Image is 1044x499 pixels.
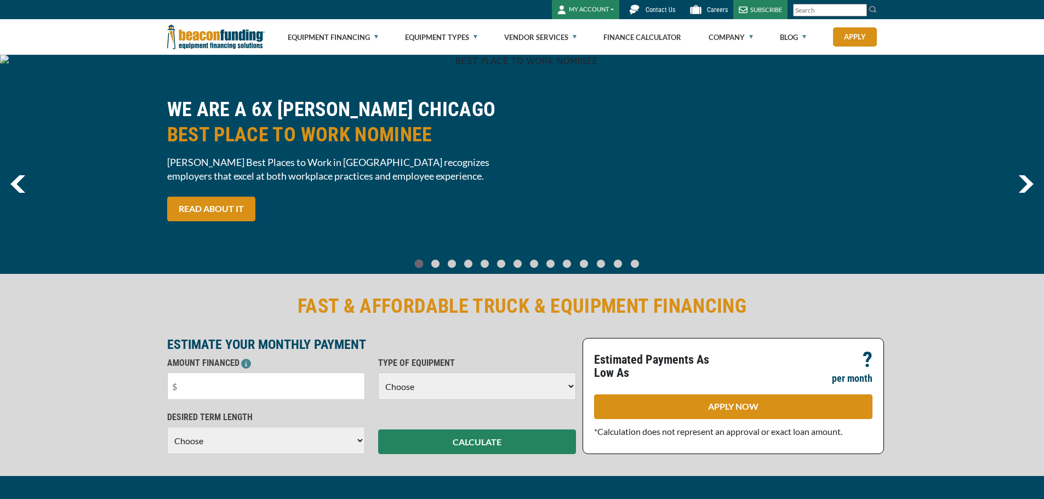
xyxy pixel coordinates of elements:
a: Go To Slide 0 [413,259,426,268]
p: ESTIMATE YOUR MONTHLY PAYMENT [167,338,576,351]
a: Finance Calculator [603,20,681,55]
a: Go To Slide 6 [511,259,524,268]
a: Vendor Services [504,20,577,55]
span: Careers [707,6,728,14]
a: READ ABOUT IT [167,197,255,221]
span: BEST PLACE TO WORK NOMINEE [167,122,516,147]
a: previous [10,175,25,193]
a: Go To Slide 2 [446,259,459,268]
a: Go To Slide 4 [478,259,492,268]
p: per month [832,372,872,385]
img: Beacon Funding Corporation logo [167,19,265,55]
a: Go To Slide 8 [544,259,557,268]
img: Left Navigator [10,175,25,193]
a: Go To Slide 5 [495,259,508,268]
a: next [1018,175,1034,193]
h2: FAST & AFFORDABLE TRUCK & EQUIPMENT FINANCING [167,294,877,319]
a: Go To Slide 1 [429,259,442,268]
h2: WE ARE A 6X [PERSON_NAME] CHICAGO [167,97,516,147]
a: Go To Slide 7 [528,259,541,268]
p: AMOUNT FINANCED [167,357,365,370]
a: Go To Slide 9 [561,259,574,268]
a: Clear search text [855,6,864,15]
a: Company [709,20,753,55]
img: Right Navigator [1018,175,1034,193]
input: Search [793,4,867,16]
a: Equipment Financing [288,20,378,55]
a: Go To Slide 13 [628,259,642,268]
a: Go To Slide 11 [594,259,608,268]
a: Go To Slide 12 [611,259,625,268]
a: Go To Slide 10 [577,259,591,268]
a: Go To Slide 3 [462,259,475,268]
button: CALCULATE [378,429,576,454]
span: [PERSON_NAME] Best Places to Work in [GEOGRAPHIC_DATA] recognizes employers that excel at both wo... [167,156,516,183]
span: Contact Us [646,6,675,14]
a: Blog [780,20,806,55]
p: TYPE OF EQUIPMENT [378,357,576,370]
img: Search [869,5,877,14]
a: Apply [833,27,877,47]
span: *Calculation does not represent an approval or exact loan amount. [594,426,842,437]
a: Equipment Types [405,20,477,55]
p: ? [863,353,872,366]
input: $ [167,372,365,400]
p: Estimated Payments As Low As [594,353,727,380]
p: DESIRED TERM LENGTH [167,411,365,424]
a: APPLY NOW [594,394,872,419]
